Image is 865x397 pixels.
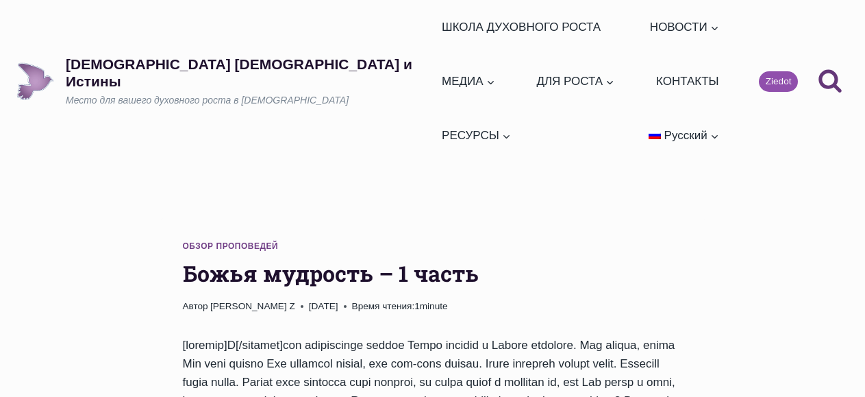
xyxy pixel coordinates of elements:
span: Время чтения: [352,301,415,311]
a: [DEMOGRAPHIC_DATA] [DEMOGRAPHIC_DATA] и ИстиныМесто для вашего духовного роста в [DEMOGRAPHIC_DATA] [16,56,436,108]
a: Ziedot [759,71,798,92]
span: НОВОСТИ [650,18,719,36]
a: Русский [642,108,725,163]
a: КОНТАКТЫ [650,54,725,108]
h1: Божья мудрость – 1 часть [183,257,683,290]
span: Русский [664,129,707,142]
span: minute [420,301,448,311]
time: [DATE] [309,299,338,314]
a: МЕДИА [436,54,501,108]
span: МЕДИА [442,72,495,91]
img: Draudze Gars un Patiesība [16,62,54,100]
span: Автор [183,299,208,314]
span: РЕСУРСЫ [442,126,511,145]
a: РЕСУРСЫ [436,108,517,163]
span: ДЛЯ РОСТА [536,72,614,91]
a: [PERSON_NAME] Z [210,301,295,311]
button: Показать форму поиска [812,63,849,100]
a: Обзор проповедей [183,241,279,251]
p: Место для вашего духовного роста в [DEMOGRAPHIC_DATA] [66,94,436,108]
p: [DEMOGRAPHIC_DATA] [DEMOGRAPHIC_DATA] и Истины [66,56,436,90]
a: ДЛЯ РОСТА [531,54,620,108]
span: 1 [352,299,448,314]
